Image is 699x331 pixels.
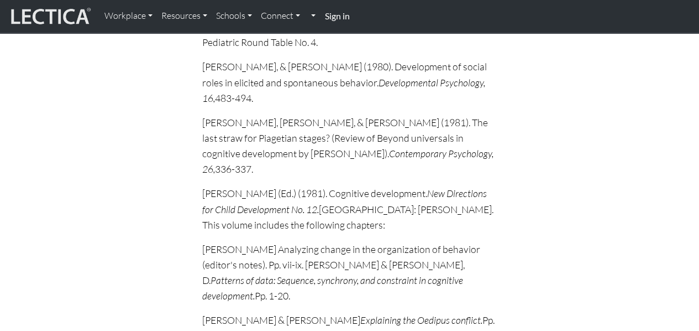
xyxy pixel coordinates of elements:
[8,6,91,27] img: lecticalive
[360,314,482,326] i: Explaining the Oedipus conflict.
[202,274,463,302] i: Patterns of data: Sequence, synchrony, and constraint in cognitive development.
[256,4,304,28] a: Connect
[202,59,497,105] p: [PERSON_NAME], & [PERSON_NAME] (1980). Development of social roles in elicited and spontaneous be...
[202,241,497,304] p: [PERSON_NAME] Analyzing change in the organization of behavior (editor's notes). Pp. vii-ix. [PER...
[202,115,497,177] p: [PERSON_NAME], [PERSON_NAME], & [PERSON_NAME] (1981). The last straw for Piagetian stages? (Revie...
[324,11,349,21] strong: Sign in
[202,76,485,104] i: Developmental Psychology, 16,
[100,4,157,28] a: Workplace
[202,187,487,215] i: New Directions for Child Development No. 12.
[212,4,256,28] a: Schools
[320,4,354,28] a: Sign in
[157,4,212,28] a: Resources
[202,185,497,232] p: [PERSON_NAME] (Ed.) (1981). Cognitive development. [GEOGRAPHIC_DATA]: [PERSON_NAME]. This volume ...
